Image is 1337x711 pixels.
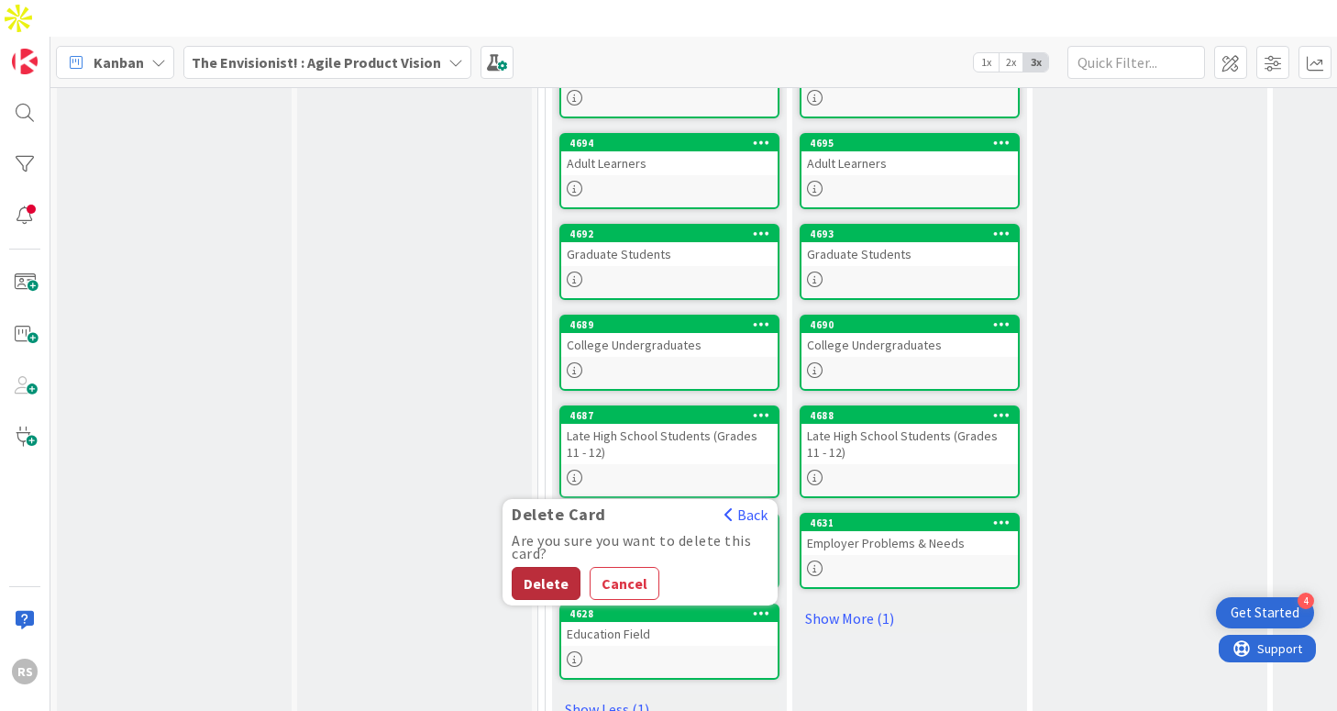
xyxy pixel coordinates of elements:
[800,405,1020,498] a: 4688Late High School Students (Grades 11 - 12)
[561,407,778,424] div: 4687
[569,409,778,422] div: 4687
[569,318,778,331] div: 4689
[559,224,779,300] a: 4692Graduate Students
[800,133,1020,209] a: 4695Adult Learners
[569,228,778,240] div: 4692
[503,505,615,524] span: Delete Card
[801,226,1018,242] div: 4693
[561,135,778,175] div: 4694Adult Learners
[12,49,38,74] img: Visit kanbanzone.com
[801,407,1018,424] div: 4688
[1067,46,1205,79] input: Quick Filter...
[801,424,1018,464] div: Late High School Students (Grades 11 - 12)
[800,604,1020,633] a: Show More (1)
[559,604,779,680] a: 4628Delete CardBackAre you sure you want to delete this card?DeleteCancelEducation Field
[1231,604,1299,622] div: Get Started
[1023,53,1048,72] span: 3x
[512,534,768,560] div: Are you sure you want to delete this card?
[561,226,778,242] div: 4692
[561,424,778,464] div: Late High School Students (Grades 11 - 12)
[801,135,1018,175] div: 4695Adult Learners
[1216,597,1314,628] div: Open Get Started checklist, remaining modules: 4
[801,333,1018,357] div: College Undergraduates
[561,605,778,646] div: 4628Delete CardBackAre you sure you want to delete this card?DeleteCancelEducation Field
[1298,593,1314,609] div: 4
[974,53,999,72] span: 1x
[801,317,1018,357] div: 4690College Undergraduates
[801,317,1018,333] div: 4690
[569,137,778,150] div: 4694
[561,622,778,646] div: Education Field
[561,135,778,151] div: 4694
[801,135,1018,151] div: 4695
[561,317,778,357] div: 4689College Undergraduates
[810,137,1018,150] div: 4695
[512,567,580,600] button: Delete
[801,515,1018,555] div: 4631Employer Problems & Needs
[810,517,1018,529] div: 4631
[561,605,778,622] div: 4628Delete CardBackAre you sure you want to delete this card?DeleteCancel
[801,226,1018,266] div: 4693Graduate Students
[192,53,441,72] b: The Envisionist! : Agile Product Vision
[561,151,778,175] div: Adult Learners
[810,409,1018,422] div: 4688
[590,567,659,600] button: Cancel
[559,315,779,391] a: 4689College Undergraduates
[561,333,778,357] div: College Undergraduates
[569,607,778,620] div: 4628
[39,3,83,25] span: Support
[724,505,768,525] button: Back
[559,133,779,209] a: 4694Adult Learners
[561,226,778,266] div: 4692Graduate Students
[801,242,1018,266] div: Graduate Students
[800,315,1020,391] a: 4690College Undergraduates
[810,318,1018,331] div: 4690
[561,317,778,333] div: 4689
[94,51,144,73] span: Kanban
[999,53,1023,72] span: 2x
[801,531,1018,555] div: Employer Problems & Needs
[801,515,1018,531] div: 4631
[801,407,1018,464] div: 4688Late High School Students (Grades 11 - 12)
[12,659,38,684] div: RS
[559,405,779,498] a: 4687Late High School Students (Grades 11 - 12)
[800,513,1020,589] a: 4631Employer Problems & Needs
[801,151,1018,175] div: Adult Learners
[810,228,1018,240] div: 4693
[561,407,778,464] div: 4687Late High School Students (Grades 11 - 12)
[800,224,1020,300] a: 4693Graduate Students
[561,242,778,266] div: Graduate Students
